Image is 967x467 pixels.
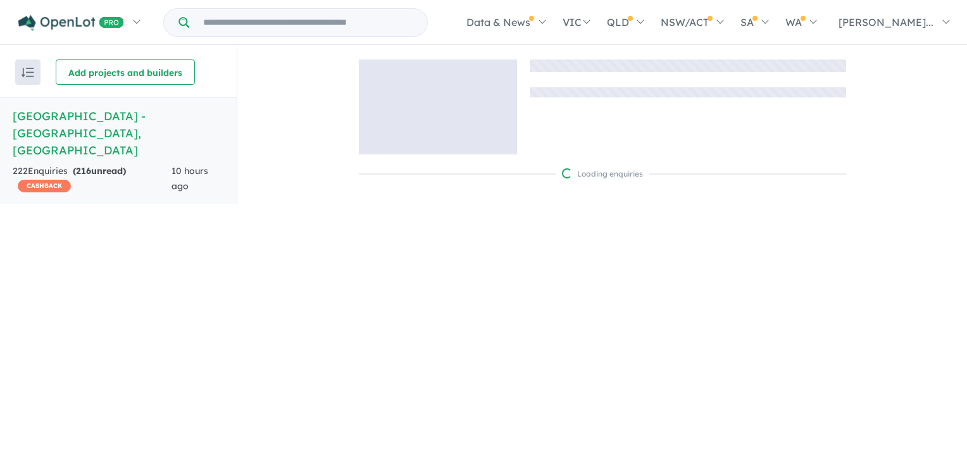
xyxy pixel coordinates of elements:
[22,68,34,77] img: sort.svg
[562,168,643,180] div: Loading enquiries
[13,164,172,194] div: 222 Enquir ies
[76,165,91,177] span: 216
[13,108,224,159] h5: [GEOGRAPHIC_DATA] - [GEOGRAPHIC_DATA] , [GEOGRAPHIC_DATA]
[18,15,124,31] img: Openlot PRO Logo White
[172,165,208,192] span: 10 hours ago
[192,9,425,36] input: Try estate name, suburb, builder or developer
[18,180,71,192] span: CASHBACK
[839,16,933,28] span: [PERSON_NAME]...
[56,59,195,85] button: Add projects and builders
[73,165,126,177] strong: ( unread)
